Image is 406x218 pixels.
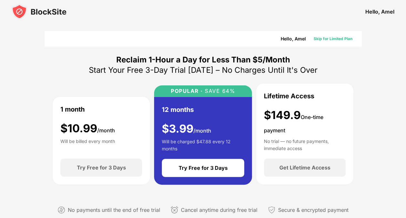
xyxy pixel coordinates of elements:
[60,104,85,114] div: 1 month
[279,164,330,171] div: Get Lifetime Access
[179,165,228,171] div: Try Free for 3 Days
[314,36,352,42] div: Skip for Limited Plan
[264,114,323,134] span: One-time payment
[264,138,346,151] div: No trial — no future payments, immediate access
[264,109,346,135] div: $149.9
[162,105,194,114] div: 12 months
[162,138,244,151] div: Will be charged $47.88 every 12 months
[193,127,211,134] span: /month
[181,205,257,215] div: Cancel anytime during free trial
[57,206,65,214] img: not-paying
[60,122,115,135] div: $ 10.99
[268,206,276,214] img: secured-payment
[77,164,126,171] div: Try Free for 3 Days
[203,88,235,94] div: SAVE 64%
[12,4,67,19] img: blocksite-icon-black.svg
[264,91,314,101] div: Lifetime Access
[171,206,178,214] img: cancel-anytime
[97,127,115,134] span: /month
[116,55,290,65] div: Reclaim 1-Hour a Day for Less Than $5/Month
[278,205,349,215] div: Secure & encrypted payment
[281,36,306,41] div: Hello, Amel
[162,122,211,136] div: $ 3.99
[89,65,318,75] div: Start Your Free 3-Day Trial [DATE] – No Charges Until It's Over
[68,205,160,215] div: No payments until the end of free trial
[365,8,394,15] div: Hello, Amel
[171,88,203,94] div: POPULAR ·
[60,138,115,151] div: Will be billed every month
